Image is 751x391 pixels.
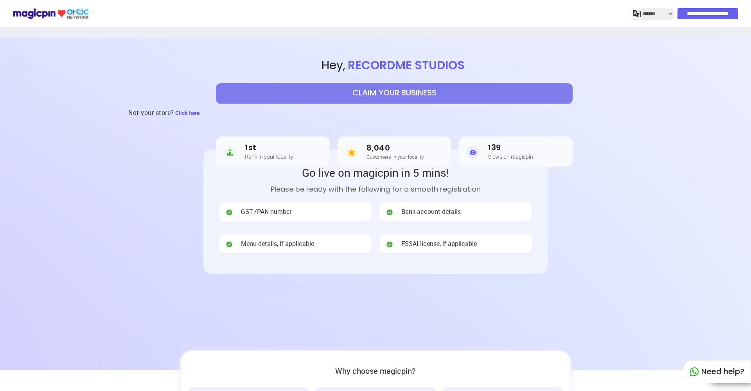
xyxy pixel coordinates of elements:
[488,143,533,152] h3: 139
[633,10,641,18] img: j2MGCQAAAABJRU5ErkJggg==
[128,103,174,122] h3: Not your store?
[225,240,233,248] img: check
[367,154,424,160] h5: Customers in your locality
[219,184,532,194] p: Please be ready with the following for a smooth registration
[386,208,393,216] img: check
[401,207,461,216] span: Bank account details
[241,239,314,248] span: Menu details, if applicable
[401,239,477,248] span: FSSAI license, if applicable
[175,109,199,117] span: Click here
[189,367,562,375] h2: Why choose magicpin?
[345,57,467,74] span: RECORDME STUDIOS
[367,143,424,152] h3: 8,040
[245,143,293,152] h3: 1st
[245,154,293,160] h5: Rank in your locality
[690,367,699,377] img: whatapp_green.7240e66a.svg
[386,240,393,248] img: check
[38,57,751,74] span: Hey ,
[241,207,291,216] span: GST /PAN number
[13,7,89,20] img: ondc-logo-new-small.8a59708e.svg
[224,145,236,160] img: Rank
[467,145,479,160] img: Views
[488,154,533,160] h5: Views on magicpin
[219,165,532,180] h2: Go live on magicpin in 5 mins!
[216,83,573,103] button: CLAIM YOUR BUSINESS
[225,208,233,216] img: check
[683,360,751,383] div: Need help?
[345,145,358,160] img: Customers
